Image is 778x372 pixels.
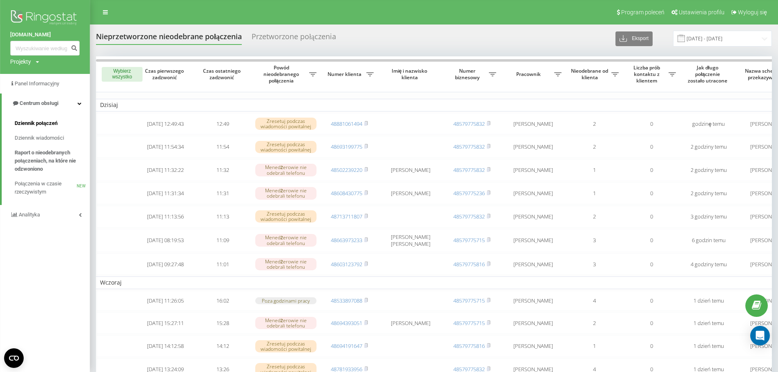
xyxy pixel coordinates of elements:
td: [DATE] 11:26:05 [137,291,194,311]
td: 0 [623,183,680,204]
a: 48881061494 [331,120,362,127]
td: [PERSON_NAME] [378,312,443,334]
td: 12:49 [194,113,251,135]
td: [DATE] 09:27:48 [137,254,194,275]
a: 48579775715 [453,297,485,304]
a: 48579775816 [453,342,485,350]
td: 2 godziny temu [680,136,737,158]
button: Wybierz wszystko [102,67,143,82]
a: 48579775832 [453,213,485,220]
td: 2 [566,136,623,158]
div: Zresetuj podczas wiadomości powitalnej [255,210,317,223]
a: Połączenia w czasie rzeczywistymNEW [15,176,90,199]
td: [DATE] 15:27:11 [137,312,194,334]
td: 11:09 [194,229,251,252]
td: 11:54 [194,136,251,158]
div: Menedżerowie nie odebrali telefonu [255,164,317,176]
td: 0 [623,291,680,311]
span: Panel Informacyjny [15,80,59,87]
td: 2 godziny temu [680,183,737,204]
div: Nieprzetworzone nieodebrane połączenia [96,32,242,45]
td: 11:01 [194,254,251,275]
span: Program poleceń [621,9,664,16]
div: Menedżerowie nie odebrali telefonu [255,187,317,199]
td: 0 [623,206,680,227]
td: [PERSON_NAME] [500,335,566,357]
span: Imię i nazwisko klienta [385,68,436,80]
div: Projekty [10,58,31,66]
a: Dziennik wiadomości [15,131,90,145]
span: Jak długo połączenie zostało utracone [687,65,731,84]
a: Dziennik połączeń [15,116,90,131]
td: 11:31 [194,183,251,204]
a: 48533897088 [331,297,362,304]
td: [PERSON_NAME] [500,183,566,204]
td: 2 [566,113,623,135]
button: Open CMP widget [4,348,24,368]
td: 1 [566,335,623,357]
td: [DATE] 11:32:22 [137,159,194,181]
td: [DATE] 08:19:53 [137,229,194,252]
td: [PERSON_NAME] [500,136,566,158]
td: [PERSON_NAME] [378,159,443,181]
a: 48579775832 [453,166,485,174]
img: Ringostat logo [10,8,80,29]
td: [PERSON_NAME] [500,291,566,311]
a: 48608430775 [331,189,362,197]
a: 48603123792 [331,261,362,268]
td: 4 godziny temu [680,254,737,275]
td: 0 [623,335,680,357]
span: Czas pierwszego zadzwonić [143,68,187,80]
td: 0 [623,312,680,334]
td: [PERSON_NAME] [500,159,566,181]
span: Ustawienia profilu [679,9,724,16]
td: [PERSON_NAME] [500,113,566,135]
a: 48579775236 [453,189,485,197]
span: Liczba prób kontaktu z klientem [627,65,669,84]
div: Poza godzinami pracy [255,297,317,304]
td: [DATE] 12:49:43 [137,113,194,135]
td: 1 [566,183,623,204]
a: 48713711807 [331,213,362,220]
span: Raport o nieodebranych połączeniach, na które nie odzwoniono [15,149,86,173]
td: 2 godziny temu [680,159,737,181]
td: 11:32 [194,159,251,181]
a: 48579775715 [453,236,485,244]
a: 48693199775 [331,143,362,150]
span: Dziennik połączeń [15,119,58,127]
td: 1 [566,159,623,181]
input: Wyszukiwanie według numeru [10,41,80,56]
td: 4 [566,291,623,311]
td: [DATE] 11:54:34 [137,136,194,158]
td: 15:28 [194,312,251,334]
div: Zresetuj podczas wiadomości powitalnej [255,340,317,352]
td: 14:12 [194,335,251,357]
a: 48694393051 [331,319,362,327]
td: 3 godziny temu [680,206,737,227]
div: Menedżerowie nie odebrali telefonu [255,234,317,246]
div: Przetworzone połączenia [252,32,336,45]
td: godzinę temu [680,113,737,135]
td: 3 [566,254,623,275]
div: Zresetuj podczas wiadomości powitalnej [255,118,317,130]
span: Wyloguj się [738,9,767,16]
span: Dziennik wiadomości [15,134,64,142]
div: Menedżerowie nie odebrali telefonu [255,317,317,329]
a: 48579775832 [453,143,485,150]
span: Czas ostatniego zadzwonić [201,68,245,80]
a: 48663973233 [331,236,362,244]
td: [PERSON_NAME] [500,312,566,334]
td: [PERSON_NAME] [500,254,566,275]
td: 16:02 [194,291,251,311]
td: 2 [566,206,623,227]
button: Eksport [615,31,653,46]
td: [PERSON_NAME] [PERSON_NAME] [378,229,443,252]
td: 11:13 [194,206,251,227]
td: [PERSON_NAME] [500,206,566,227]
span: Numer klienta [325,71,366,78]
div: Open Intercom Messenger [750,326,770,345]
td: 6 godzin temu [680,229,737,252]
span: Powód nieodebranego połączenia [255,65,309,84]
span: Połączenia w czasie rzeczywistym [15,180,77,196]
a: 48694191647 [331,342,362,350]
